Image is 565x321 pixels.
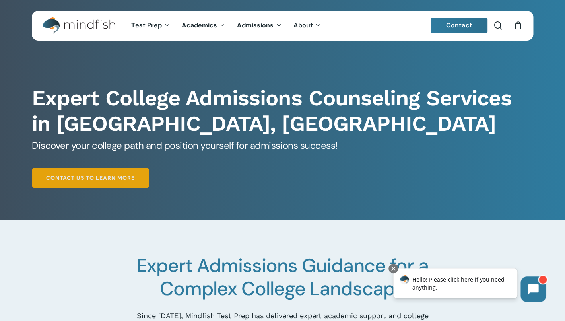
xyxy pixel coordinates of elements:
[131,21,162,29] span: Test Prep
[446,21,472,29] span: Contact
[514,21,522,30] a: Cart
[32,11,533,41] header: Main Menu
[125,11,326,41] nav: Main Menu
[136,253,429,301] span: Expert Admissions Guidance for a Complex College Landscape
[231,22,287,29] a: Admissions
[293,21,313,29] span: About
[46,174,135,182] span: Contact Us to Learn More
[431,18,488,33] a: Contact
[32,139,337,152] span: Discover your college path and position yourself for admissions success!
[176,22,231,29] a: Academics
[287,22,327,29] a: About
[182,21,217,29] span: Academics
[32,86,511,136] b: Expert College Admissions Counseling Services in [GEOGRAPHIC_DATA], [GEOGRAPHIC_DATA]
[32,168,149,188] a: Contact Us to Learn More
[385,262,554,310] iframe: Chatbot
[125,22,176,29] a: Test Prep
[237,21,274,29] span: Admissions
